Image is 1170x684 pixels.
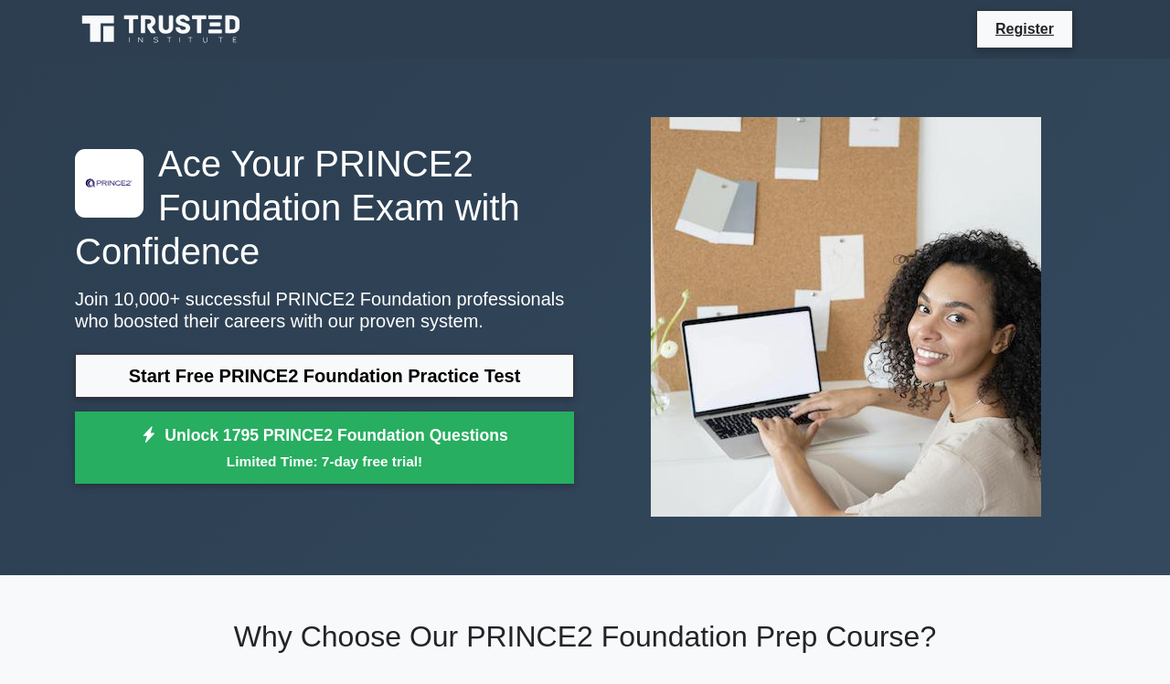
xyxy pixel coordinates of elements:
[98,451,551,472] small: Limited Time: 7-day free trial!
[75,619,1095,654] h2: Why Choose Our PRINCE2 Foundation Prep Course?
[75,288,574,332] p: Join 10,000+ successful PRINCE2 Foundation professionals who boosted their careers with our prove...
[75,354,574,398] a: Start Free PRINCE2 Foundation Practice Test
[75,142,574,273] h1: Ace Your PRINCE2 Foundation Exam with Confidence
[75,411,574,485] a: Unlock 1795 PRINCE2 Foundation QuestionsLimited Time: 7-day free trial!
[984,17,1065,40] a: Register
